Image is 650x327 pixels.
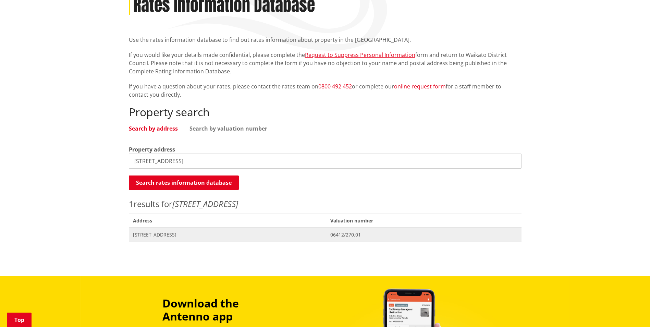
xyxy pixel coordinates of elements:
[129,228,522,242] a: [STREET_ADDRESS] 06412/270.01
[129,36,522,44] p: Use the rates information database to find out rates information about property in the [GEOGRAPHI...
[318,83,352,90] a: 0800 492 452
[394,83,446,90] a: online request form
[189,126,267,131] a: Search by valuation number
[305,51,415,59] a: Request to Suppress Personal Information
[129,198,522,210] p: results for
[129,106,522,119] h2: Property search
[326,214,521,228] span: Valuation number
[129,154,522,169] input: e.g. Duke Street NGARUAWAHIA
[172,198,238,209] em: [STREET_ADDRESS]
[618,298,643,323] iframe: Messenger Launcher
[133,231,322,238] span: [STREET_ADDRESS]
[129,145,175,154] label: Property address
[129,214,327,228] span: Address
[330,231,517,238] span: 06412/270.01
[129,198,134,209] span: 1
[129,82,522,99] p: If you have a question about your rates, please contact the rates team on or complete our for a s...
[162,297,286,323] h3: Download the Antenno app
[129,51,522,75] p: If you would like your details made confidential, please complete the form and return to Waikato ...
[7,313,32,327] a: Top
[129,175,239,190] button: Search rates information database
[129,126,178,131] a: Search by address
